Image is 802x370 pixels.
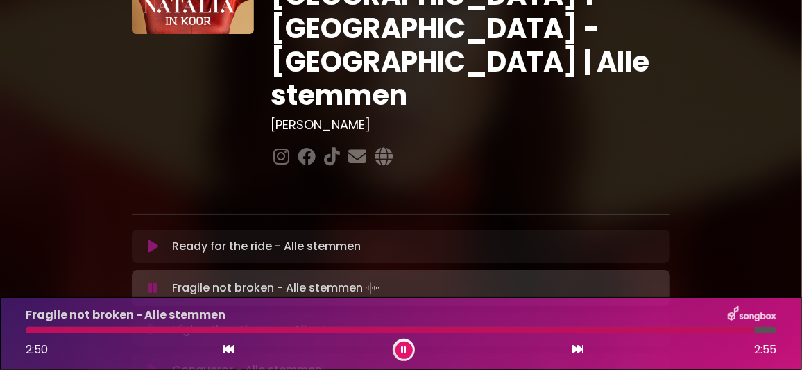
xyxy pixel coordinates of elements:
[271,117,670,133] h3: [PERSON_NAME]
[363,278,382,298] img: waveform4.gif
[172,278,382,298] p: Fragile not broken - Alle stemmen
[26,342,48,358] span: 2:50
[26,307,225,323] p: Fragile not broken - Alle stemmen
[754,342,776,358] span: 2:55
[728,306,776,324] img: songbox-logo-white.png
[172,238,361,255] p: Ready for the ride - Alle stemmen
